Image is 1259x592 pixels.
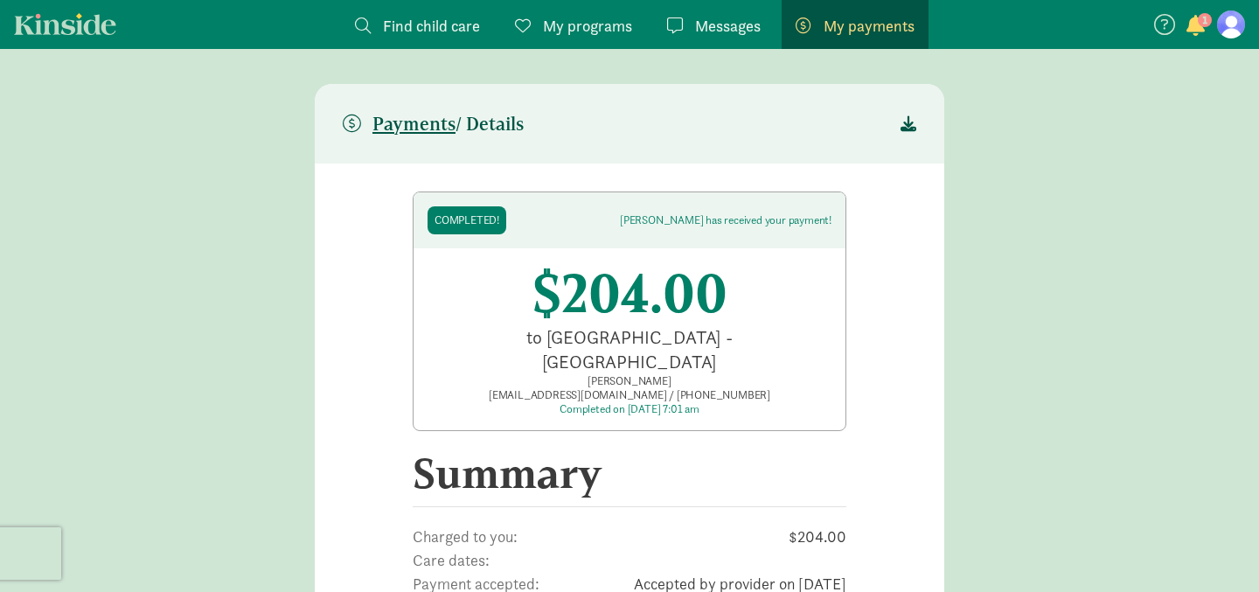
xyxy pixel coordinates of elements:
span: Messages [695,14,761,38]
div: Completed on [DATE] 7:01 am [428,402,831,416]
h2: Summary [413,449,846,507]
span: 1 [1198,13,1212,27]
a: Completed! [PERSON_NAME] has received your payment! $204.00 to [GEOGRAPHIC_DATA] - [GEOGRAPHIC_DA... [413,192,846,431]
div: [PERSON_NAME] has received your payment! [620,213,831,227]
span: $204.00 [662,525,846,548]
span: [EMAIL_ADDRESS][DOMAIN_NAME] [489,387,666,402]
span: My programs [543,14,632,38]
h5: / Details [343,114,524,135]
span: My payments [824,14,915,38]
div: to [GEOGRAPHIC_DATA] - [GEOGRAPHIC_DATA] [449,325,810,374]
span: Payments [372,114,456,135]
span: Download receipt [901,112,916,136]
a: Kinside [14,13,116,35]
span: Care dates: [413,548,673,572]
span: Charged to you: [413,525,644,548]
div: $204.00 [428,262,831,325]
div: [PERSON_NAME] [428,374,831,388]
span: [PHONE_NUMBER] [666,387,770,402]
span: Find child care [383,14,480,38]
div: Completed! [435,213,499,227]
button: 1 [1184,16,1208,38]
